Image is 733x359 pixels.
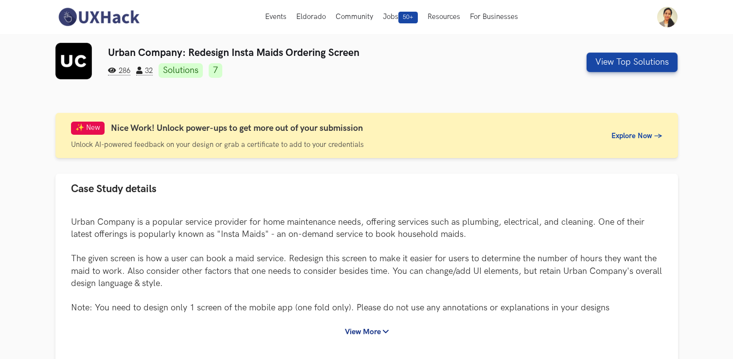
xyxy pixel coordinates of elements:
p: Urban Company is a popular service provider for home maintenance needs, offering services such as... [71,216,662,314]
h3: Urban Company: Redesign Insta Maids Ordering Screen [108,47,520,59]
button: View Top Solutions [587,53,678,72]
span: Case Study details [71,182,157,196]
img: Urban Company logo [55,43,92,79]
button: Case Study details [55,174,678,204]
span: 50+ [398,12,418,23]
span: Unlock AI-powered feedback on your design or grab a certificate to add to your credentials [71,141,364,149]
span: 286 [108,67,130,75]
img: UXHack-logo.png [55,7,142,27]
button: View More [336,323,397,341]
a: 7 [209,63,222,78]
img: Your profile pic [657,7,678,27]
a: ✨ New Nice Work! Unlock power-ups to get more out of your submissionUnlock AI-powered feedback on... [55,113,678,158]
span: Nice Work! Unlock power-ups to get more out of your submission [111,123,363,133]
span: ✨ New [71,122,105,135]
span: Explore Now → [611,132,662,140]
a: Solutions [159,63,203,78]
span: 32 [136,67,153,75]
